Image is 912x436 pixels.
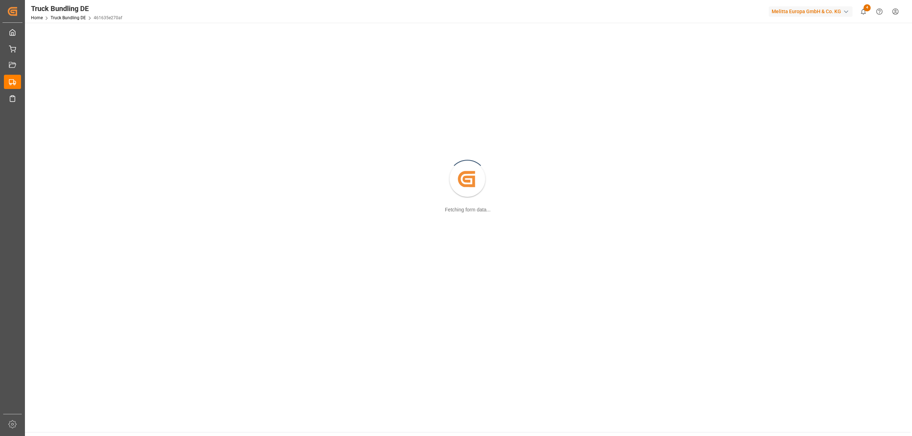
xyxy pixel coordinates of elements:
button: Help Center [871,4,887,20]
button: show 4 new notifications [855,4,871,20]
div: Fetching form data... [445,206,491,214]
div: Truck Bundling DE [31,3,122,14]
div: Melitta Europa GmbH & Co. KG [769,6,853,17]
a: Truck Bundling DE [51,15,86,20]
a: Home [31,15,43,20]
button: Melitta Europa GmbH & Co. KG [769,5,855,18]
span: 4 [864,4,871,11]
